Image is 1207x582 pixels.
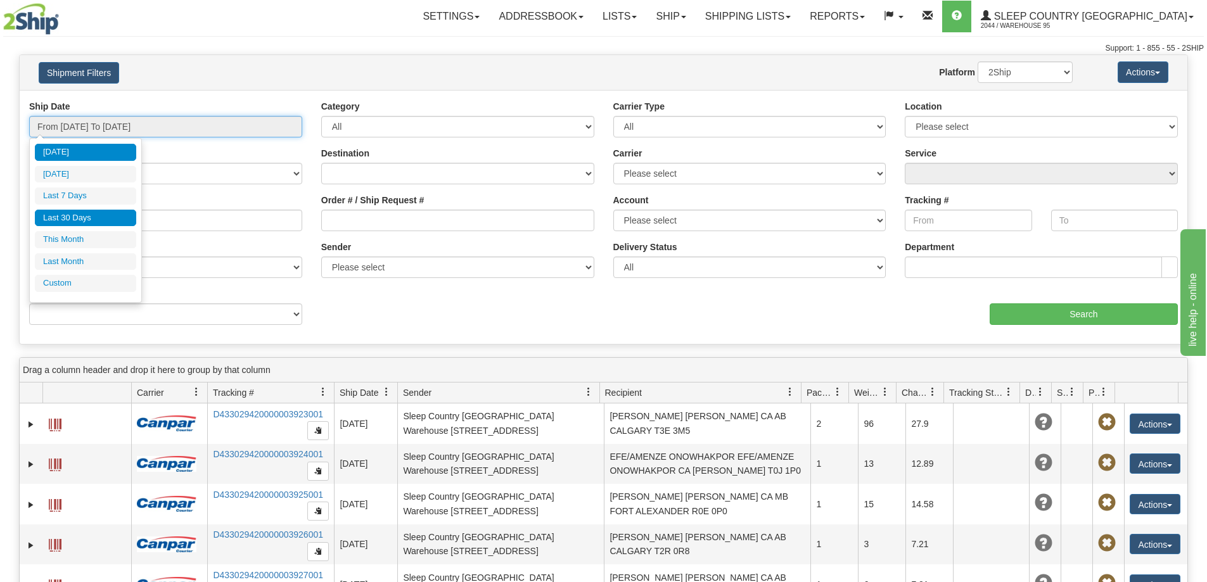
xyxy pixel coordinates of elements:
span: Sender [403,386,431,399]
td: 14.58 [905,484,953,524]
span: Sleep Country [GEOGRAPHIC_DATA] [991,11,1187,22]
td: [DATE] [334,524,397,565]
a: Addressbook [489,1,593,32]
input: To [1051,210,1178,231]
label: Order # / Ship Request # [321,194,425,206]
span: Pickup Not Assigned [1098,414,1116,431]
div: Support: 1 - 855 - 55 - 2SHIP [3,43,1204,54]
a: Label [49,413,61,433]
span: Charge [902,386,928,399]
a: Delivery Status filter column settings [1030,381,1051,403]
button: Actions [1130,414,1180,434]
img: 14 - Canpar [137,496,196,512]
span: Unknown [1035,414,1052,431]
span: Delivery Status [1025,386,1036,399]
td: [PERSON_NAME] [PERSON_NAME] CA AB CALGARY T2R 0R8 [604,524,810,565]
a: Reports [800,1,874,32]
div: grid grouping header [20,358,1187,383]
li: Last 30 Days [35,210,136,227]
span: Tracking Status [949,386,1004,399]
span: 2044 / Warehouse 95 [981,20,1076,32]
span: Pickup Not Assigned [1098,535,1116,552]
a: Label [49,493,61,514]
span: Pickup Not Assigned [1098,494,1116,512]
td: [DATE] [334,484,397,524]
button: Actions [1118,61,1168,83]
li: [DATE] [35,166,136,183]
a: Carrier filter column settings [186,381,207,403]
td: [PERSON_NAME] [PERSON_NAME] CA AB CALGARY T3E 3M5 [604,403,810,444]
li: Last 7 Days [35,187,136,205]
img: 14 - Canpar [137,536,196,552]
li: Custom [35,275,136,292]
a: Weight filter column settings [874,381,896,403]
iframe: chat widget [1178,226,1206,355]
label: Delivery Status [613,241,677,253]
a: Label [49,453,61,473]
td: 1 [810,444,858,484]
a: D433029420000003924001 [213,449,323,459]
td: 2 [810,403,858,444]
td: EFE/AMENZE ONOWHAKPOR EFE/AMENZE ONOWHAKPOR CA [PERSON_NAME] T0J 1P0 [604,444,810,484]
input: Search [990,303,1178,325]
td: 13 [858,444,905,484]
td: 1 [810,484,858,524]
td: [PERSON_NAME] [PERSON_NAME] CA MB FORT ALEXANDER R0E 0P0 [604,484,810,524]
a: Expand [25,498,37,511]
div: live help - online [10,8,117,23]
label: Carrier Type [613,100,665,113]
td: 1 [810,524,858,565]
a: Sleep Country [GEOGRAPHIC_DATA] 2044 / Warehouse 95 [971,1,1203,32]
span: Carrier [137,386,164,399]
a: Lists [593,1,646,32]
span: Weight [854,386,881,399]
button: Copy to clipboard [307,421,329,440]
img: 14 - Canpar [137,456,196,472]
a: Expand [25,418,37,431]
img: logo2044.jpg [3,3,59,35]
label: Account [613,194,649,206]
a: Ship Date filter column settings [376,381,397,403]
a: Recipient filter column settings [779,381,801,403]
td: 27.9 [905,403,953,444]
a: D433029420000003926001 [213,529,323,540]
td: Sleep Country [GEOGRAPHIC_DATA] Warehouse [STREET_ADDRESS] [397,403,604,444]
a: Expand [25,458,37,471]
td: 15 [858,484,905,524]
span: Unknown [1035,454,1052,472]
td: 7.21 [905,524,953,565]
label: Service [905,147,936,160]
td: Sleep Country [GEOGRAPHIC_DATA] Warehouse [STREET_ADDRESS] [397,444,604,484]
span: Unknown [1035,494,1052,512]
label: Destination [321,147,369,160]
td: 3 [858,524,905,565]
a: Settings [413,1,489,32]
td: Sleep Country [GEOGRAPHIC_DATA] Warehouse [STREET_ADDRESS] [397,524,604,565]
button: Copy to clipboard [307,502,329,521]
img: 14 - Canpar [137,415,196,431]
li: Last Month [35,253,136,270]
li: [DATE] [35,144,136,161]
span: Recipient [605,386,642,399]
input: From [905,210,1031,231]
a: Ship [646,1,695,32]
a: Packages filter column settings [827,381,848,403]
a: Label [49,533,61,554]
label: Carrier [613,147,642,160]
span: Ship Date [340,386,378,399]
a: Sender filter column settings [578,381,599,403]
td: [DATE] [334,403,397,444]
li: This Month [35,231,136,248]
span: Unknown [1035,535,1052,552]
button: Copy to clipboard [307,542,329,561]
button: Shipment Filters [39,62,119,84]
label: Ship Date [29,100,70,113]
span: Shipment Issues [1057,386,1068,399]
label: Platform [939,66,975,79]
label: Department [905,241,954,253]
button: Actions [1130,534,1180,554]
span: Pickup Status [1089,386,1099,399]
a: Tracking # filter column settings [312,381,334,403]
td: 12.89 [905,444,953,484]
label: Location [905,100,942,113]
